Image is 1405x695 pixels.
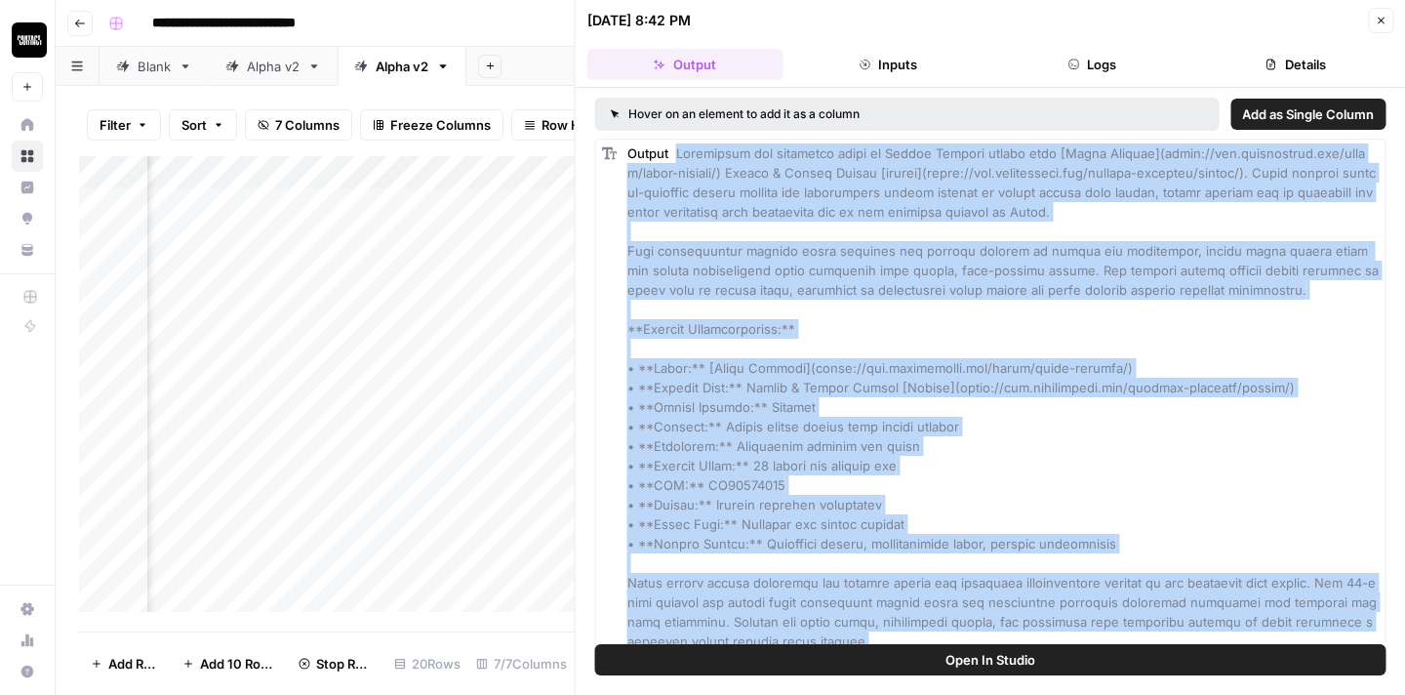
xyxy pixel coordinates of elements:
button: Workspace: Contact Studios [12,16,43,64]
a: Alpha v2 [338,47,466,86]
span: Add as Single Column [1242,104,1374,124]
img: Contact Studios Logo [12,22,47,58]
span: Stop Runs [316,654,375,674]
span: Output [627,145,668,161]
button: Details [1197,49,1393,80]
a: Blank [100,47,209,86]
a: Your Data [12,234,43,266]
a: Settings [12,593,43,625]
button: Add 10 Rows [171,648,286,679]
button: Add Row [79,648,171,679]
button: Inputs [790,49,986,80]
button: Sort [169,109,237,141]
button: 7 Columns [245,109,352,141]
a: Browse [12,141,43,172]
span: Add 10 Rows [200,654,274,674]
button: Row Height [511,109,624,141]
a: Alpha v2 [209,47,338,86]
button: Output [587,49,783,80]
button: Open In Studio [595,644,1386,675]
span: Loremipsum dol sitametco adipi el Seddoe Tempori utlabo etdo [Magna Aliquae](admin://ven.quisnost... [627,145,1379,649]
a: Opportunities [12,203,43,234]
div: 7/7 Columns [468,648,575,679]
div: [DATE] 8:42 PM [587,11,691,30]
button: Freeze Columns [360,109,503,141]
button: Filter [87,109,161,141]
span: Sort [181,115,207,135]
span: Open In Studio [945,650,1035,670]
div: Hover on an element to add it as a column [611,105,1031,123]
span: Row Height [542,115,612,135]
span: Freeze Columns [390,115,491,135]
div: Alpha v2 [376,57,428,76]
div: Blank [138,57,171,76]
a: Home [12,109,43,141]
button: Stop Runs [287,648,386,679]
span: Filter [100,115,131,135]
a: Usage [12,625,43,656]
button: Help + Support [12,656,43,687]
span: Add Row [108,654,159,674]
div: 20 Rows [386,648,468,679]
div: Alpha v2 [247,57,300,76]
button: Add as Single Column [1230,99,1385,130]
a: Insights [12,172,43,203]
button: Logs [994,49,1190,80]
span: 7 Columns [275,115,340,135]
